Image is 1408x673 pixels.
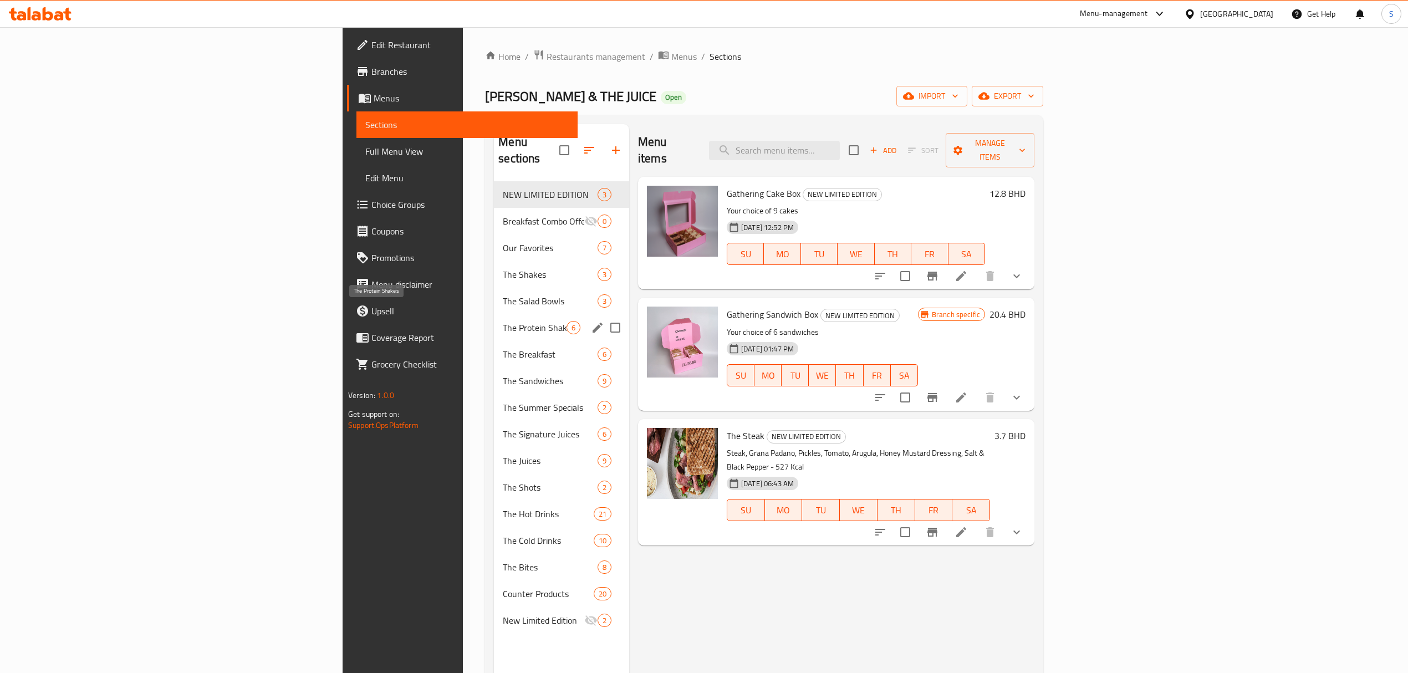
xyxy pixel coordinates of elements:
[737,344,798,354] span: [DATE] 01:47 PM
[494,177,629,638] nav: Menu sections
[1003,384,1030,411] button: show more
[803,188,881,201] span: NEW LIMITED EDITION
[868,144,898,157] span: Add
[916,246,943,262] span: FR
[503,481,598,494] span: The Shots
[875,243,911,265] button: TH
[503,374,598,388] span: The Sandwiches
[878,499,915,521] button: TH
[371,198,569,211] span: Choice Groups
[650,50,654,63] li: /
[598,294,611,308] div: items
[356,165,578,191] a: Edit Menu
[503,534,593,547] div: The Cold Drinks
[1200,8,1273,20] div: [GEOGRAPHIC_DATA]
[365,171,569,185] span: Edit Menu
[647,186,718,257] img: Gathering Cake Box
[347,58,578,85] a: Branches
[769,502,798,518] span: MO
[347,298,578,324] a: Upsell
[348,388,375,402] span: Version:
[347,218,578,244] a: Coupons
[348,407,399,421] span: Get support on:
[782,364,809,386] button: TU
[494,181,629,208] div: NEW LIMITED EDITION3
[598,482,611,493] span: 2
[727,204,985,218] p: Your choice of 9 cakes
[919,519,946,545] button: Branch-specific-item
[882,502,911,518] span: TH
[894,386,917,409] span: Select to update
[989,186,1026,201] h6: 12.8 BHD
[494,314,629,341] div: The Protein Shakes6edit
[737,222,798,233] span: [DATE] 12:52 PM
[767,430,846,443] div: NEW LIMITED EDITION
[946,133,1034,167] button: Manage items
[867,519,894,545] button: sort-choices
[1003,519,1030,545] button: show more
[737,478,798,489] span: [DATE] 06:43 AM
[727,243,764,265] button: SU
[1003,263,1030,289] button: show more
[503,401,598,414] div: The Summer Specials
[994,428,1026,443] h6: 3.7 BHD
[503,507,593,521] div: The Hot Drinks
[594,587,611,600] div: items
[598,614,611,627] div: items
[868,368,886,384] span: FR
[919,263,946,289] button: Branch-specific-item
[503,215,584,228] div: Breakfast Combo Offer
[494,288,629,314] div: The Salad Bowls3
[371,251,569,264] span: Promotions
[494,341,629,368] div: The Breakfast6
[371,331,569,344] span: Coverage Report
[981,89,1034,103] span: export
[598,190,611,200] span: 3
[567,321,580,334] div: items
[809,364,836,386] button: WE
[905,89,958,103] span: import
[838,243,874,265] button: WE
[1389,8,1394,20] span: S
[767,430,845,443] span: NEW LIMITED EDITION
[953,246,981,262] span: SA
[598,615,611,626] span: 2
[356,138,578,165] a: Full Menu View
[842,246,870,262] span: WE
[374,91,569,105] span: Menus
[802,499,840,521] button: TU
[503,614,584,627] span: New Limited Edition
[503,560,598,574] span: The Bites
[371,38,569,52] span: Edit Restaurant
[638,134,696,167] h2: Menu items
[989,307,1026,322] h6: 20.4 BHD
[594,536,611,546] span: 10
[727,306,818,323] span: Gathering Sandwich Box
[356,111,578,138] a: Sections
[365,145,569,158] span: Full Menu View
[598,427,611,441] div: items
[503,348,598,361] span: The Breakfast
[955,269,968,283] a: Edit menu item
[494,394,629,421] div: The Summer Specials2
[927,309,984,320] span: Branch specific
[919,384,946,411] button: Branch-specific-item
[503,241,598,254] span: Our Favorites
[955,526,968,539] a: Edit menu item
[813,368,831,384] span: WE
[661,93,686,102] span: Open
[598,429,611,440] span: 6
[727,427,764,444] span: The Steak
[494,527,629,554] div: The Cold Drinks10
[759,368,777,384] span: MO
[494,261,629,288] div: The Shakes3
[957,502,986,518] span: SA
[503,294,598,308] span: The Salad Bowls
[977,519,1003,545] button: delete
[503,587,593,600] div: Counter Products
[727,325,918,339] p: Your choice of 6 sandwiches
[598,374,611,388] div: items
